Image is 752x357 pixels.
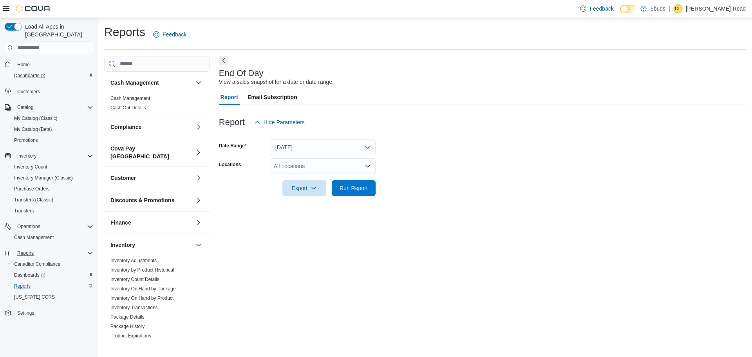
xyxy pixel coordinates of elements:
span: Inventory Transactions [110,304,158,311]
span: Package Details [110,314,145,320]
span: Inventory Count [11,162,93,172]
a: Home [14,60,33,69]
nav: Complex example [5,56,93,339]
h3: Cova Pay [GEOGRAPHIC_DATA] [110,145,192,160]
p: | [669,4,670,13]
button: Run Report [332,180,376,196]
span: Hide Parameters [264,118,305,126]
span: Run Report [340,184,368,192]
button: Purchase Orders [8,183,96,194]
span: Reports [11,281,93,291]
button: Next [219,56,228,65]
a: Reports [11,281,34,291]
span: Reports [17,250,34,256]
span: Transfers [11,206,93,216]
a: Dashboards [8,70,96,81]
a: Inventory Count Details [110,277,159,282]
span: My Catalog (Classic) [11,114,93,123]
label: Locations [219,161,241,168]
span: Canadian Compliance [14,261,60,267]
span: Catalog [17,104,33,111]
span: Purchase Orders [14,186,50,192]
a: Dashboards [8,270,96,281]
span: Cash Out Details [110,105,146,111]
button: Catalog [14,103,36,112]
div: Casey Long-Read [673,4,683,13]
button: Cash Management [194,78,203,87]
span: Dashboards [14,272,45,278]
span: Inventory Manager (Classic) [14,175,73,181]
span: Product Expirations [110,333,151,339]
button: Cova Pay [GEOGRAPHIC_DATA] [194,148,203,157]
a: Inventory On Hand by Package [110,286,176,292]
button: Open list of options [365,163,371,169]
span: Customers [17,89,40,95]
button: Operations [14,222,43,231]
span: Cash Management [14,234,54,241]
span: Cash Management [110,95,150,101]
button: Cash Management [8,232,96,243]
span: Transfers (Classic) [14,197,53,203]
a: Dashboards [11,71,49,80]
button: Promotions [8,135,96,146]
span: Inventory by Product Historical [110,267,174,273]
a: Dashboards [11,270,49,280]
button: [DATE] [271,140,376,155]
span: Promotions [11,136,93,145]
button: Transfers [8,205,96,216]
span: Settings [17,310,34,316]
span: Inventory Adjustments [110,257,157,264]
h3: Discounts & Promotions [110,196,174,204]
button: Operations [2,221,96,232]
span: Export [287,180,322,196]
h3: Customer [110,174,136,182]
label: Date Range [219,143,247,149]
button: Reports [2,248,96,259]
span: Inventory [17,153,36,159]
h3: Compliance [110,123,141,131]
p: 5buds [651,4,665,13]
span: Dashboards [11,71,93,80]
span: Dashboards [14,72,45,79]
button: Reports [8,281,96,292]
button: My Catalog (Classic) [8,113,96,124]
span: Home [14,60,93,69]
h3: Finance [110,219,131,227]
span: Promotions [14,137,38,143]
span: Reports [14,248,93,258]
button: Inventory Manager (Classic) [8,172,96,183]
a: Purchase Orders [11,184,53,194]
h3: Report [219,118,245,127]
button: [US_STATE] CCRS [8,292,96,303]
button: Inventory [14,151,40,161]
a: Inventory Adjustments [110,258,157,263]
span: Email Subscription [248,89,297,105]
a: Settings [14,308,37,318]
button: Compliance [110,123,192,131]
a: Feedback [150,27,190,42]
a: Package Details [110,314,145,320]
button: Catalog [2,102,96,113]
span: Purchase Orders [11,184,93,194]
button: Settings [2,307,96,319]
a: Inventory by Product Historical [110,267,174,273]
button: Customers [2,86,96,97]
span: Dashboards [11,270,93,280]
span: Feedback [589,5,613,13]
button: Discounts & Promotions [194,196,203,205]
a: Inventory Transactions [110,305,158,310]
span: Operations [17,223,40,230]
a: Cash Management [110,96,150,101]
span: Inventory Manager (Classic) [11,173,93,183]
input: Dark Mode [620,5,636,13]
button: Finance [110,219,192,227]
a: Inventory On Hand by Product [110,295,174,301]
a: My Catalog (Classic) [11,114,61,123]
button: Export [282,180,326,196]
a: Inventory Count [11,162,51,172]
a: Package History [110,324,145,329]
button: Customer [110,174,192,182]
a: Transfers [11,206,37,216]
